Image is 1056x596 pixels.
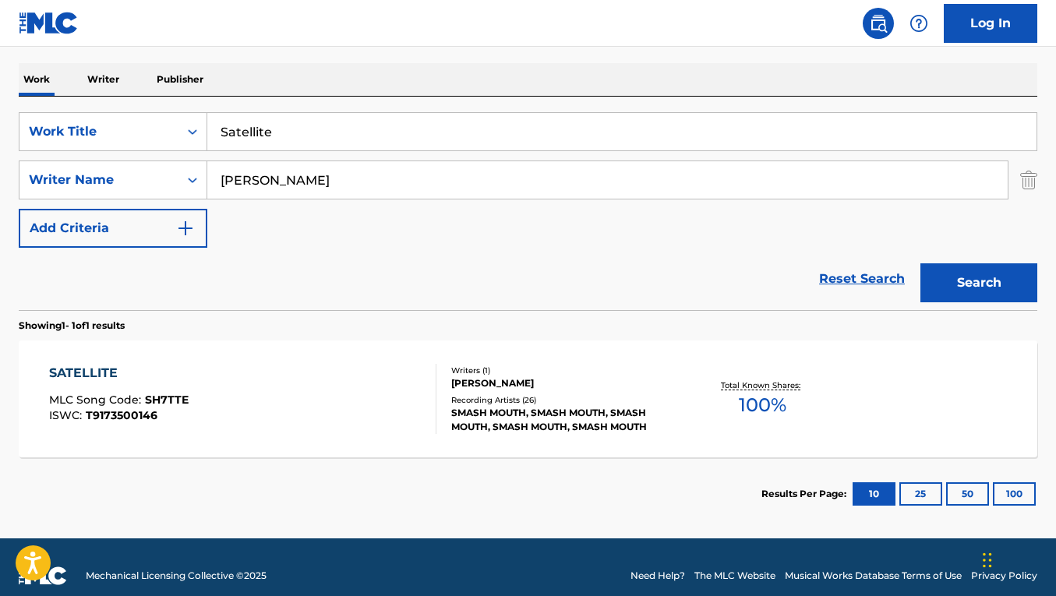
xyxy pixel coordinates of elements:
p: Total Known Shares: [721,379,804,391]
img: 9d2ae6d4665cec9f34b9.svg [176,219,195,238]
p: Publisher [152,63,208,96]
div: Work Title [29,122,169,141]
img: Delete Criterion [1020,160,1037,199]
div: Help [903,8,934,39]
div: SMASH MOUTH, SMASH MOUTH, SMASH MOUTH, SMASH MOUTH, SMASH MOUTH [451,406,678,434]
span: 100 % [739,391,786,419]
p: Showing 1 - 1 of 1 results [19,319,125,333]
iframe: Chat Widget [978,521,1056,596]
div: Drag [983,537,992,584]
img: search [869,14,888,33]
img: help [909,14,928,33]
div: SATELLITE [49,364,189,383]
div: Writer Name [29,171,169,189]
button: 50 [946,482,989,506]
p: Work [19,63,55,96]
span: Mechanical Licensing Collective © 2025 [86,569,267,583]
button: 10 [853,482,895,506]
div: Writers ( 1 ) [451,365,678,376]
a: Musical Works Database Terms of Use [785,569,962,583]
a: The MLC Website [694,569,775,583]
button: 100 [993,482,1036,506]
button: Add Criteria [19,209,207,248]
a: Log In [944,4,1037,43]
span: ISWC : [49,408,86,422]
span: SH7TTE [145,393,189,407]
a: SATELLITEMLC Song Code:SH7TTEISWC:T9173500146Writers (1)[PERSON_NAME]Recording Artists (26)SMASH ... [19,340,1037,457]
p: Results Per Page: [761,487,850,501]
a: Reset Search [811,262,913,296]
img: MLC Logo [19,12,79,34]
a: Public Search [863,8,894,39]
span: T9173500146 [86,408,157,422]
a: Privacy Policy [971,569,1037,583]
div: Recording Artists ( 26 ) [451,394,678,406]
button: Search [920,263,1037,302]
form: Search Form [19,112,1037,310]
a: Need Help? [630,569,685,583]
button: 25 [899,482,942,506]
div: [PERSON_NAME] [451,376,678,390]
span: MLC Song Code : [49,393,145,407]
p: Writer [83,63,124,96]
img: logo [19,566,67,585]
